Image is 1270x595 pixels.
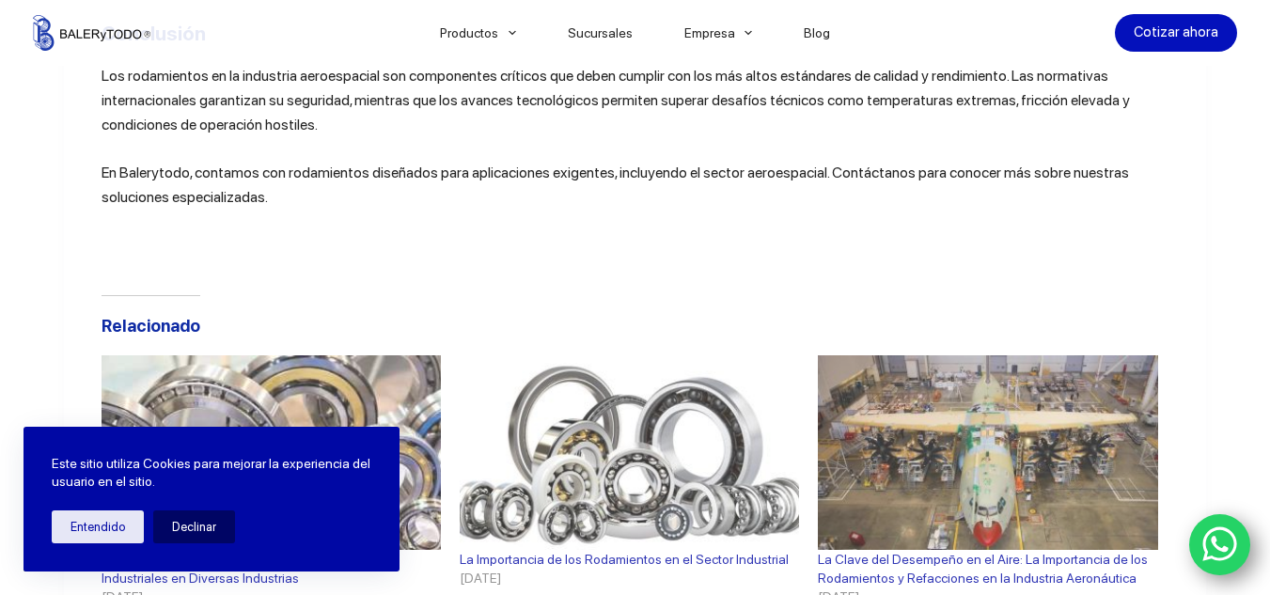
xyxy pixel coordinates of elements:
[52,455,371,492] p: Este sitio utiliza Cookies para mejorar la experiencia del usuario en el sitio.
[1189,514,1251,576] a: WhatsApp
[102,355,441,550] a: La Importancia de los Rodamientos y Refacciones Industriales en Diversas Industrias
[102,164,1129,206] span: En Balerytodo, contamos con rodamientos diseñados para aplicaciones exigentes, incluyendo el sect...
[818,552,1148,586] a: La Clave del Desempeño en el Aire: La Importancia de los Rodamientos y Refacciones en la Industri...
[460,355,799,550] a: La Importancia de los Rodamientos en el Sector Industrial
[33,15,150,51] img: Balerytodo
[1115,14,1237,52] a: Cotizar ahora
[460,569,799,587] time: [DATE]
[460,552,789,567] a: La Importancia de los Rodamientos en el Sector Industrial
[102,295,200,336] em: Relacionado
[153,510,235,543] button: Declinar
[52,510,144,543] button: Entendido
[102,67,1130,134] span: Los rodamientos en la industria aeroespacial son componentes críticos que deben cumplir con los m...
[818,355,1157,550] a: La Clave del Desempeño en el Aire: La Importancia de los Rodamientos y Refacciones en la Industri...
